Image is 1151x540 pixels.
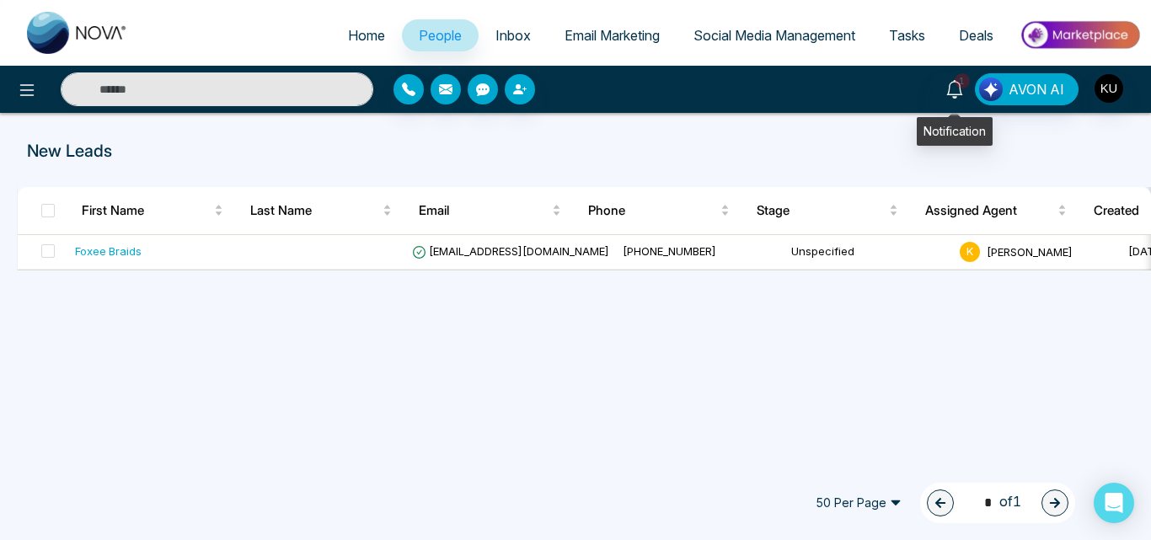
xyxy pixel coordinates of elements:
button: AVON AI [975,73,1079,105]
a: 1 [934,73,975,103]
img: Market-place.gif [1019,16,1141,54]
span: Email [419,200,549,221]
span: 50 Per Page [804,489,913,516]
a: Social Media Management [677,19,872,51]
span: AVON AI [1009,79,1064,99]
span: Inbox [495,27,531,44]
span: Stage [757,200,886,221]
th: Email [405,187,575,234]
td: Unspecified [784,235,953,270]
span: People [419,27,462,44]
span: Tasks [889,27,925,44]
a: Home [331,19,402,51]
span: Home [348,27,385,44]
span: [EMAIL_ADDRESS][DOMAIN_NAME] [412,244,609,258]
span: Social Media Management [693,27,855,44]
th: Stage [743,187,912,234]
th: First Name [68,187,237,234]
div: Notification [917,117,993,146]
div: Open Intercom Messenger [1094,483,1134,523]
a: Tasks [872,19,942,51]
span: Email Marketing [565,27,660,44]
th: Assigned Agent [912,187,1080,234]
span: K [960,242,980,262]
a: Email Marketing [548,19,677,51]
span: [PERSON_NAME] [987,244,1073,258]
img: Nova CRM Logo [27,12,128,54]
a: Deals [942,19,1010,51]
span: Assigned Agent [925,200,1054,221]
a: Inbox [479,19,548,51]
th: Last Name [237,187,405,234]
th: Phone [575,187,743,234]
span: First Name [82,200,211,221]
p: New Leads [27,138,752,163]
img: Lead Flow [979,78,1003,101]
span: Phone [588,200,717,221]
span: 1 [955,73,970,88]
a: People [402,19,479,51]
span: of 1 [974,491,1021,514]
img: User Avatar [1095,74,1123,103]
span: [PHONE_NUMBER] [623,244,716,258]
div: Foxee Braids [75,243,142,259]
span: Last Name [250,200,379,221]
span: Deals [959,27,993,44]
